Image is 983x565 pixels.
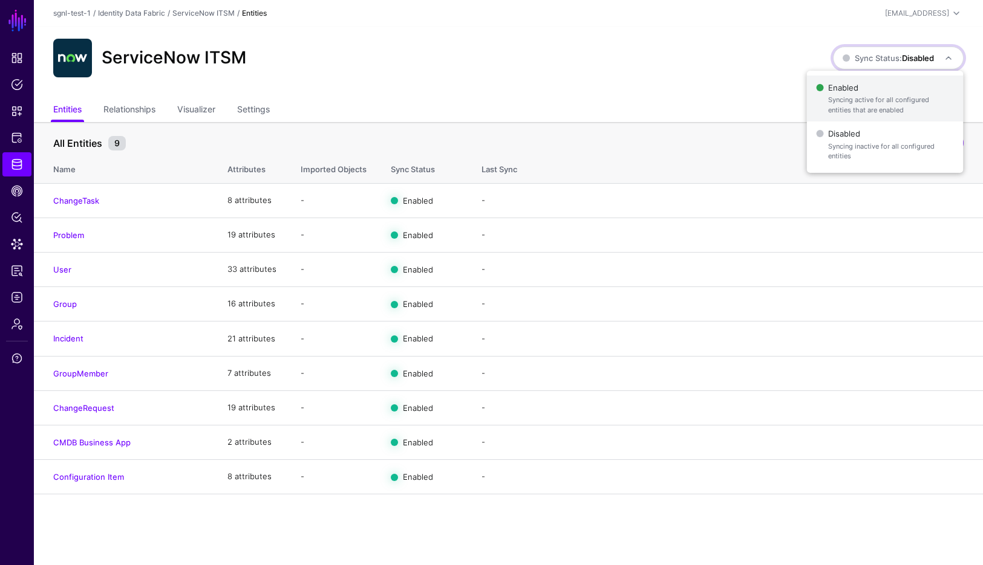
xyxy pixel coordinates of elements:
[816,125,953,164] span: Disabled
[289,356,379,390] td: -
[482,368,485,378] app-datasources-item-entities-syncstatus: -
[53,230,84,240] a: Problem
[816,79,953,118] span: Enabled
[482,334,485,343] app-datasources-item-entities-syncstatus: -
[215,183,289,218] td: 8 attributes
[2,46,31,70] a: Dashboard
[242,8,267,18] strong: Entities
[289,287,379,321] td: -
[11,158,23,170] span: Identity Data Fabric
[91,8,98,19] div: /
[215,356,289,390] td: 7 attributes
[215,425,289,459] td: 2 attributes
[53,403,114,413] a: ChangeRequest
[469,152,983,183] th: Last Sync
[482,437,485,447] app-datasources-item-entities-syncstatus: -
[2,99,31,123] a: Snippets
[11,352,23,364] span: Support
[53,8,91,18] a: sgnl-test-1
[53,437,131,447] a: CMDB Business App
[403,195,433,205] span: Enabled
[215,390,289,425] td: 19 attributes
[11,291,23,303] span: Logs
[289,460,379,494] td: -
[11,318,23,330] span: Admin
[11,105,23,117] span: Snippets
[11,265,23,277] span: Reports
[2,205,31,230] a: Policy Lens
[215,252,289,286] td: 33 attributes
[11,185,23,197] span: CAEP Hub
[215,152,289,183] th: Attributes
[53,99,82,122] a: Entities
[7,7,28,34] a: SGNL
[403,437,433,447] span: Enabled
[53,265,71,274] a: User
[289,425,379,459] td: -
[403,368,433,378] span: Enabled
[103,99,155,122] a: Relationships
[237,99,270,122] a: Settings
[843,53,934,63] span: Sync Status:
[482,299,485,308] app-datasources-item-entities-syncstatus: -
[11,52,23,64] span: Dashboard
[98,8,165,18] a: Identity Data Fabric
[403,472,433,482] span: Enabled
[53,334,83,343] a: Incident
[11,132,23,144] span: Protected Systems
[828,141,953,161] span: Syncing inactive for all configured entities
[828,95,953,115] span: Syncing active for all configured entities that are enabled
[11,211,23,224] span: Policy Lens
[403,230,433,239] span: Enabled
[289,252,379,286] td: -
[102,48,246,68] h2: ServiceNow ITSM
[53,472,124,482] a: Configuration Item
[482,230,485,239] app-datasources-item-entities-syncstatus: -
[902,53,934,63] strong: Disabled
[482,264,485,274] app-datasources-item-entities-syncstatus: -
[403,334,433,343] span: Enabled
[235,8,242,19] div: /
[482,471,485,481] app-datasources-item-entities-syncstatus: -
[403,265,433,274] span: Enabled
[2,126,31,150] a: Protected Systems
[53,299,77,309] a: Group
[215,460,289,494] td: 8 attributes
[215,287,289,321] td: 16 attributes
[289,321,379,356] td: -
[53,369,108,378] a: GroupMember
[2,285,31,309] a: Logs
[165,8,172,19] div: /
[482,402,485,412] app-datasources-item-entities-syncstatus: -
[2,259,31,283] a: Reports
[2,179,31,203] a: CAEP Hub
[289,183,379,218] td: -
[2,73,31,97] a: Policies
[11,79,23,91] span: Policies
[53,196,99,205] a: ChangeTask
[108,136,126,150] small: 9
[379,152,469,183] th: Sync Status
[806,76,963,122] button: EnabledSyncing active for all configured entities that are enabled
[2,232,31,256] a: Data Lens
[172,8,235,18] a: ServiceNow ITSM
[289,152,379,183] th: Imported Objects
[177,99,215,122] a: Visualizer
[289,218,379,252] td: -
[2,152,31,176] a: Identity Data Fabric
[215,321,289,356] td: 21 attributes
[885,8,949,19] div: [EMAIL_ADDRESS]
[289,390,379,425] td: -
[215,218,289,252] td: 19 attributes
[403,402,433,412] span: Enabled
[403,299,433,309] span: Enabled
[11,238,23,250] span: Data Lens
[2,312,31,336] a: Admin
[806,121,963,168] button: DisabledSyncing inactive for all configured entities
[50,136,105,150] span: All Entities
[34,152,215,183] th: Name
[53,39,92,77] img: svg+xml;base64,PHN2ZyB3aWR0aD0iNjQiIGhlaWdodD0iNjQiIHZpZXdCb3g9IjAgMCA2NCA2NCIgZmlsbD0ibm9uZSIgeG...
[482,195,485,205] app-datasources-item-entities-syncstatus: -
